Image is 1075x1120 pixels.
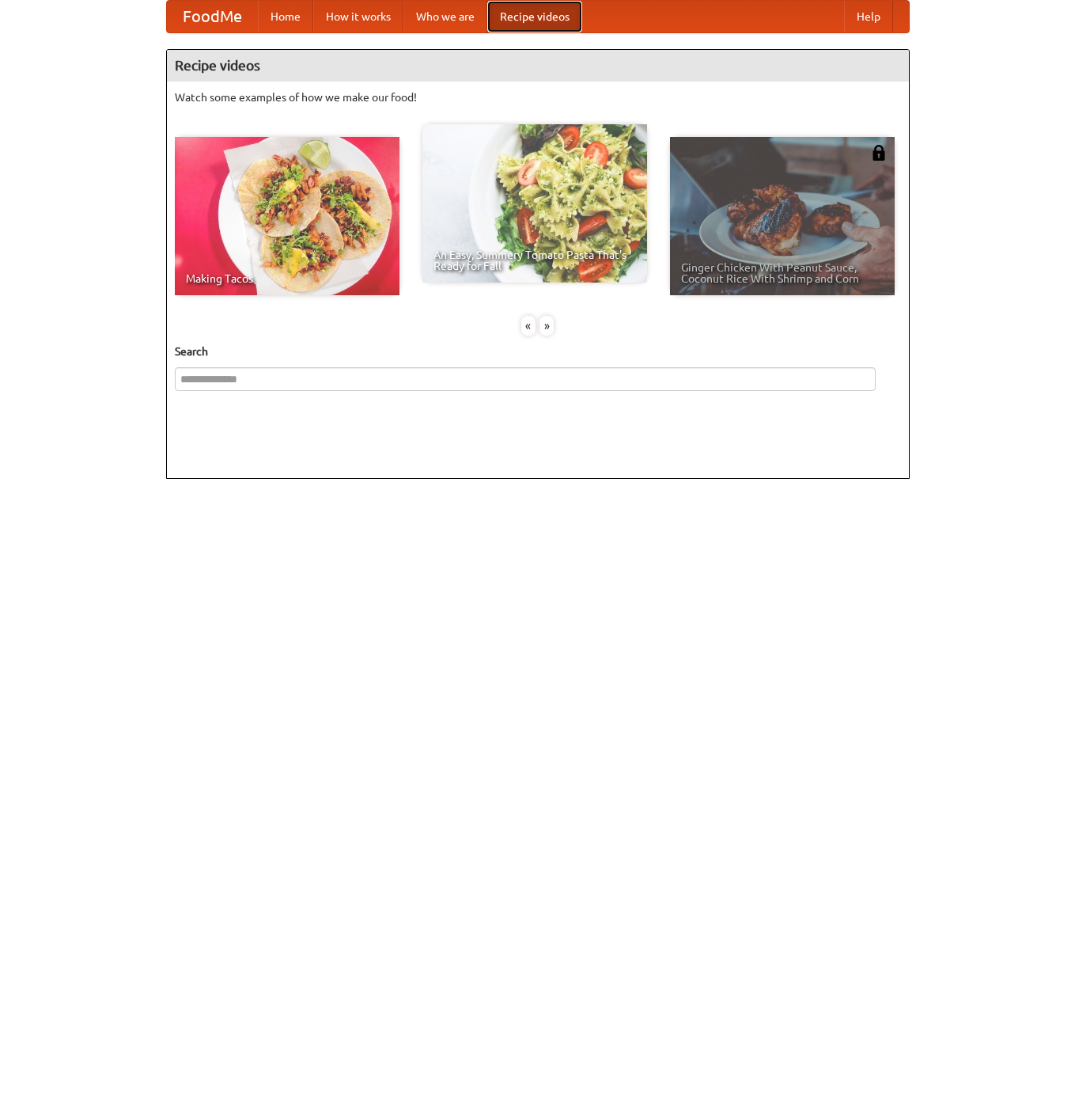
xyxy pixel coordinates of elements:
div: « [521,316,536,336]
a: How it works [313,1,403,32]
h4: Recipe videos [167,50,909,82]
span: Making Tacos [186,273,388,284]
a: Home [258,1,313,32]
a: Making Tacos [175,137,399,295]
p: Watch some examples of how we make our food! [175,89,901,105]
a: FoodMe [167,1,258,32]
a: Who we are [403,1,487,32]
a: Help [844,1,893,32]
a: Recipe videos [487,1,582,32]
div: » [539,316,554,336]
span: An Easy, Summery Tomato Pasta That's Ready for Fall [433,249,636,271]
h5: Search [175,344,901,359]
img: 483408.png [871,145,887,161]
a: An Easy, Summery Tomato Pasta That's Ready for Fall [422,124,647,283]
